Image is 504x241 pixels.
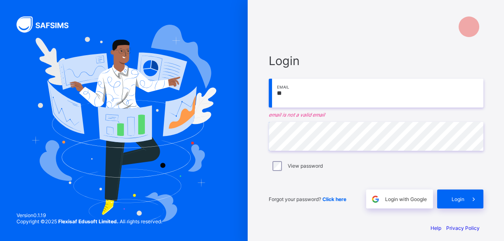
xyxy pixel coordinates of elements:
a: Help [431,225,441,231]
span: Login with Google [385,196,427,202]
span: Version 0.1.19 [17,212,162,218]
em: email is not a valid email [269,112,483,118]
strong: Flexisaf Edusoft Limited. [58,218,118,225]
span: Login [269,54,483,68]
a: Privacy Policy [446,225,480,231]
img: Hero Image [31,25,216,223]
label: View password [288,163,323,169]
img: SAFSIMS Logo [17,16,78,33]
span: Forgot your password? [269,196,346,202]
span: Copyright © 2025 All rights reserved. [17,218,162,225]
a: Click here [322,196,346,202]
img: google.396cfc9801f0270233282035f929180a.svg [371,194,380,204]
span: Login [452,196,464,202]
